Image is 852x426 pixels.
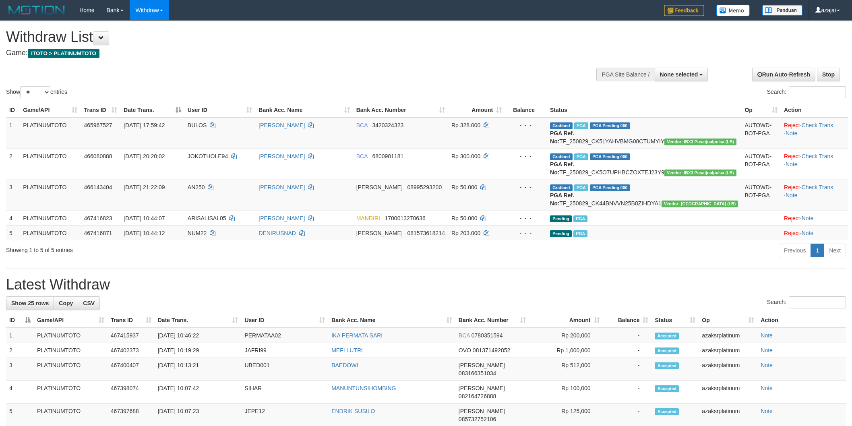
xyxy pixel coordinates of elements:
span: Accepted [655,408,679,415]
td: - [603,381,652,404]
label: Search: [767,86,846,98]
th: Action [781,103,848,118]
a: [PERSON_NAME] [258,122,305,128]
span: PGA Pending [590,122,630,129]
span: Pending [550,215,572,222]
a: Next [824,244,846,257]
span: BCA [356,153,368,159]
span: Accepted [655,362,679,369]
h1: Withdraw List [6,29,560,45]
div: PGA Site Balance / [596,68,654,81]
td: PLATINUMTOTO [20,180,81,211]
a: [PERSON_NAME] [258,215,305,221]
span: Marked by azaksrplatinum [573,230,587,237]
th: Date Trans.: activate to sort column descending [120,103,184,118]
td: TF_250829_CK5LYAHVBMG08CTUMYIY [547,118,741,149]
a: Show 25 rows [6,296,54,310]
td: 1 [6,328,34,343]
span: ARISALISAL05 [188,215,226,221]
input: Search: [789,86,846,98]
select: Showentries [20,86,50,98]
a: Reject [784,122,800,128]
span: Grabbed [550,122,573,129]
span: [PERSON_NAME] [459,385,505,391]
td: [DATE] 10:46:22 [155,328,242,343]
span: AN250 [188,184,205,190]
th: Game/API: activate to sort column ascending [34,313,108,328]
a: DENIRUSNAD [258,230,296,236]
a: Note [761,347,773,354]
td: · · [781,180,848,211]
th: Date Trans.: activate to sort column ascending [155,313,242,328]
span: Show 25 rows [11,300,49,306]
span: Accepted [655,347,679,354]
td: 2 [6,343,34,358]
div: Showing 1 to 5 of 5 entries [6,243,349,254]
td: PLATINUMTOTO [34,328,108,343]
img: Feedback.jpg [664,5,704,16]
td: AUTOWD-BOT-PGA [741,118,781,149]
span: 467416823 [84,215,112,221]
td: PLATINUMTOTO [20,118,81,149]
td: JAFRI99 [241,343,328,358]
img: Button%20Memo.svg [716,5,750,16]
th: User ID: activate to sort column ascending [241,313,328,328]
td: · [781,211,848,225]
span: [PERSON_NAME] [356,230,403,236]
a: Note [802,230,814,236]
span: Copy 6800981181 to clipboard [372,153,403,159]
span: [DATE] 10:44:07 [124,215,165,221]
span: PGA Pending [590,184,630,191]
span: Copy 3420324323 to clipboard [372,122,403,128]
a: Note [786,161,798,168]
th: Amount: activate to sort column ascending [448,103,505,118]
span: [PERSON_NAME] [459,408,505,414]
span: CSV [83,300,95,306]
span: BCA [356,122,368,128]
td: Rp 200,000 [529,328,603,343]
span: [DATE] 17:59:42 [124,122,165,128]
td: - [603,343,652,358]
td: 467400407 [108,358,155,381]
th: Balance: activate to sort column ascending [603,313,652,328]
td: azaksrplatinum [699,381,757,404]
span: BCA [459,332,470,339]
a: Copy [54,296,78,310]
th: Action [757,313,846,328]
span: Vendor URL: https://dashboard.q2checkout.com/secure [664,139,736,145]
span: Marked by azaksrplatinum [574,153,588,160]
span: 466080888 [84,153,112,159]
td: Rp 1,000,000 [529,343,603,358]
span: Rp 50.000 [451,184,478,190]
img: panduan.png [762,5,802,16]
span: [PERSON_NAME] [356,184,403,190]
a: Check Trans [802,184,833,190]
th: ID: activate to sort column descending [6,313,34,328]
h4: Game: [6,49,560,57]
th: Op: activate to sort column ascending [699,313,757,328]
a: Reject [784,215,800,221]
td: AUTOWD-BOT-PGA [741,180,781,211]
span: 467416871 [84,230,112,236]
td: 467402373 [108,343,155,358]
span: [DATE] 21:22:09 [124,184,165,190]
a: Note [761,362,773,368]
td: [DATE] 10:07:42 [155,381,242,404]
td: 467398074 [108,381,155,404]
button: None selected [655,68,708,81]
td: [DATE] 10:19:29 [155,343,242,358]
b: PGA Ref. No: [550,192,574,207]
a: Reject [784,184,800,190]
th: Bank Acc. Name: activate to sort column ascending [328,313,455,328]
span: JOKOTHOLE94 [188,153,228,159]
span: 466143404 [84,184,112,190]
td: 4 [6,211,20,225]
th: Balance [505,103,547,118]
span: Rp 203.000 [451,230,480,236]
div: - - - [508,214,544,222]
span: Copy 083166351034 to clipboard [459,370,496,376]
td: PLATINUMTOTO [34,358,108,381]
div: - - - [508,229,544,237]
td: azaksrplatinum [699,358,757,381]
span: PGA Pending [590,153,630,160]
